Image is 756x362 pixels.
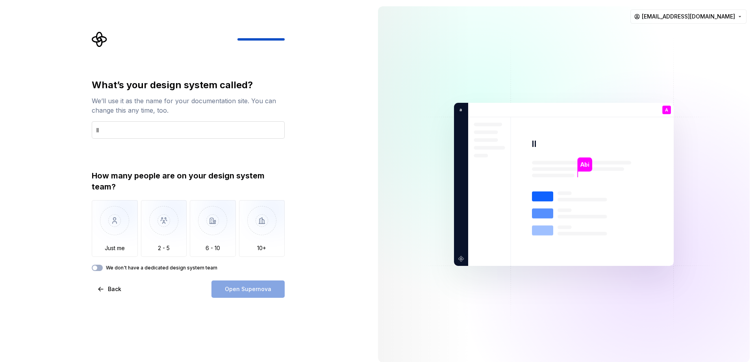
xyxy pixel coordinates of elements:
button: Back [92,280,128,298]
button: [EMAIL_ADDRESS][DOMAIN_NAME] [630,9,747,24]
div: What’s your design system called? [92,79,285,91]
div: How many people are on your design system team? [92,170,285,192]
span: Back [108,285,121,293]
span: [EMAIL_ADDRESS][DOMAIN_NAME] [642,13,735,20]
svg: Supernova Logo [92,32,107,47]
input: Design system name [92,121,285,139]
div: We’ll use it as the name for your documentation site. You can change this any time, too. [92,96,285,115]
p: a [457,106,462,113]
p: ll [532,138,537,150]
label: We don't have a dedicated design system team [106,265,217,271]
p: Abi [580,160,589,169]
p: A [665,108,668,112]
